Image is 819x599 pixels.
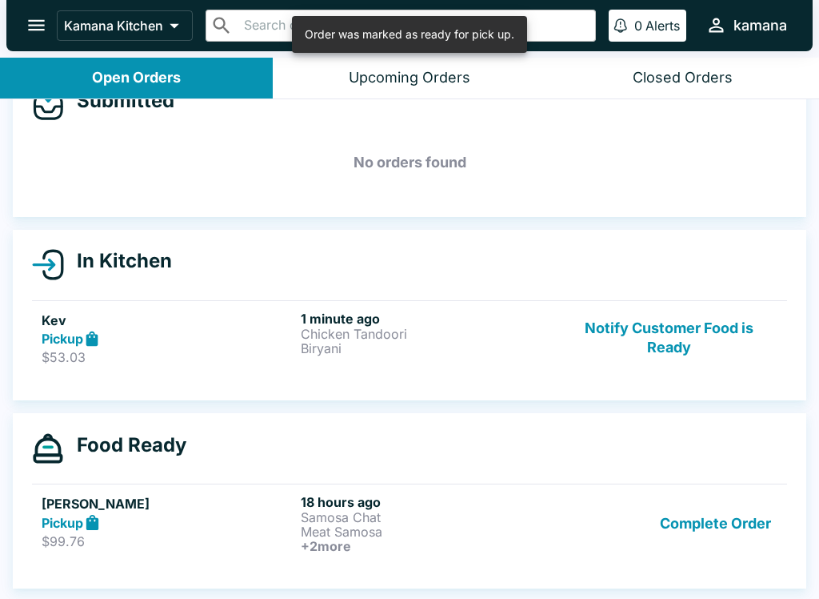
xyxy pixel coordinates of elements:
button: Notify Customer Food is Ready [561,311,777,366]
input: Search orders by name or phone number [239,14,589,37]
p: 0 [634,18,642,34]
p: $53.03 [42,349,294,365]
h6: + 2 more [301,539,553,553]
div: Closed Orders [633,69,733,87]
h5: No orders found [32,134,787,191]
h6: 1 minute ago [301,311,553,327]
div: Order was marked as ready for pick up. [305,21,514,48]
p: Alerts [645,18,680,34]
h4: In Kitchen [64,249,172,273]
button: Complete Order [653,494,777,553]
p: Biryani [301,341,553,356]
strong: Pickup [42,515,83,531]
p: Meat Samosa [301,525,553,539]
a: [PERSON_NAME]Pickup$99.7618 hours agoSamosa ChatMeat Samosa+2moreComplete Order [32,484,787,563]
p: Chicken Tandoori [301,327,553,341]
h5: Kev [42,311,294,330]
div: Upcoming Orders [349,69,470,87]
h4: Submitted [64,89,174,113]
p: $99.76 [42,533,294,549]
h6: 18 hours ago [301,494,553,510]
div: Open Orders [92,69,181,87]
button: kamana [699,8,793,42]
div: kamana [733,16,787,35]
p: Kamana Kitchen [64,18,163,34]
p: Samosa Chat [301,510,553,525]
button: Kamana Kitchen [57,10,193,41]
a: KevPickup$53.031 minute agoChicken TandooriBiryaniNotify Customer Food is Ready [32,300,787,376]
h4: Food Ready [64,433,186,457]
button: open drawer [16,5,57,46]
strong: Pickup [42,331,83,347]
h5: [PERSON_NAME] [42,494,294,513]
